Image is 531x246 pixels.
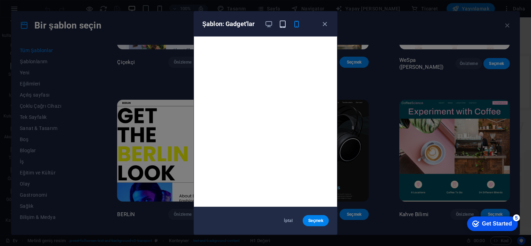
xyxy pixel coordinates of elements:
[308,218,323,223] span: Seçmek
[303,215,329,226] button: Seçmek
[281,218,296,223] span: İptal
[51,1,58,8] div: 5
[6,3,56,18] div: Get Started 5 items remaining, 0% complete
[202,20,259,28] h6: Şablon: Gadget'lar
[21,8,50,14] div: Get Started
[275,215,301,226] button: İptal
